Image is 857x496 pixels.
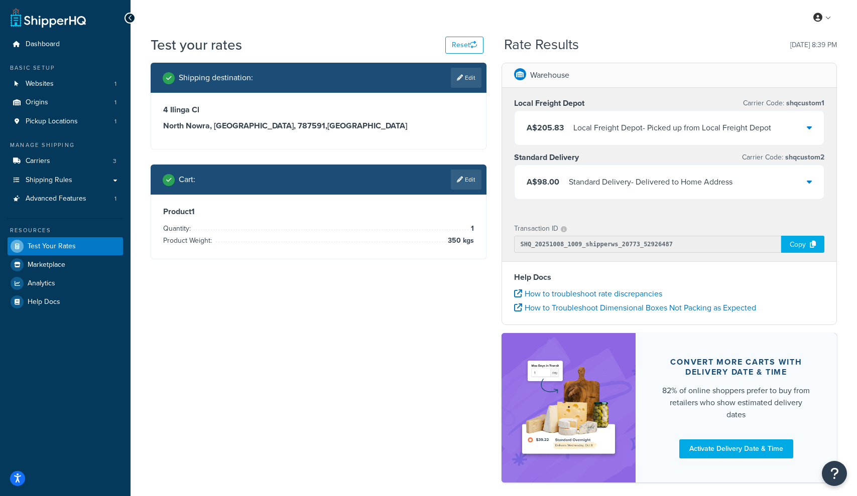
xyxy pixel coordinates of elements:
img: feature-image-ddt-36eae7f7280da8017bfb280eaccd9c446f90b1fe08728e4019434db127062ab4.png [517,348,621,467]
span: 350 kgs [445,235,474,247]
span: 1 [114,80,116,88]
a: Shipping Rules [8,171,123,190]
button: Reset [445,37,483,54]
p: Warehouse [530,68,569,82]
span: Analytics [28,279,55,288]
a: Carriers3 [8,152,123,171]
a: Dashboard [8,35,123,54]
li: Carriers [8,152,123,171]
p: [DATE] 8:39 PM [790,38,837,52]
li: Origins [8,93,123,112]
span: 1 [114,195,116,203]
h2: Cart : [179,175,195,184]
div: Resources [8,226,123,235]
a: Analytics [8,274,123,292]
p: Carrier Code: [742,150,824,164]
a: Edit [451,68,481,88]
span: Pickup Locations [26,117,78,126]
span: Test Your Rates [28,242,76,251]
span: Carriers [26,157,50,166]
span: Origins [26,98,48,107]
h1: Test your rates [151,35,242,55]
span: 1 [114,98,116,107]
span: 1 [114,117,116,126]
h3: Product 1 [163,207,474,217]
span: Dashboard [26,40,60,49]
a: Help Docs [8,293,123,311]
a: Pickup Locations1 [8,112,123,131]
p: Carrier Code: [743,96,824,110]
div: Basic Setup [8,64,123,72]
span: Advanced Features [26,195,86,203]
h3: Local Freight Depot [514,98,584,108]
li: Websites [8,75,123,93]
button: Open Resource Center [822,461,847,486]
a: Marketplace [8,256,123,274]
span: Marketplace [28,261,65,269]
span: shqcustom2 [783,152,824,162]
span: shqcustom1 [784,98,824,108]
span: Shipping Rules [26,176,72,185]
h3: Standard Delivery [514,152,579,162]
span: 1 [468,223,474,235]
a: How to Troubleshoot Dimensional Boxes Not Packing as Expected [514,302,756,313]
h3: 4 Ilinga Cl [163,105,474,115]
a: Origins1 [8,93,123,112]
a: Websites1 [8,75,123,93]
span: Websites [26,80,54,88]
a: How to troubleshoot rate discrepancies [514,288,662,299]
li: Pickup Locations [8,112,123,131]
span: Quantity: [163,223,193,234]
h2: Rate Results [504,37,579,53]
span: 3 [113,157,116,166]
span: Help Docs [28,298,60,306]
div: Copy [781,236,824,253]
div: 82% of online shoppers prefer to buy from retailers who show estimated delivery dates [660,385,813,421]
li: Advanced Features [8,190,123,208]
span: A$205.83 [527,122,564,133]
h4: Help Docs [514,271,825,283]
a: Edit [451,170,481,190]
p: Transaction ID [514,222,558,236]
div: Local Freight Depot - Picked up from Local Freight Depot [573,121,771,135]
a: Advanced Features1 [8,190,123,208]
div: Convert more carts with delivery date & time [660,357,813,377]
div: Manage Shipping [8,141,123,149]
span: Product Weight: [163,235,214,246]
span: A$98.00 [527,176,559,188]
a: Test Your Rates [8,237,123,255]
h2: Shipping destination : [179,73,253,82]
h3: North Nowra, [GEOGRAPHIC_DATA], 787591 , [GEOGRAPHIC_DATA] [163,121,474,131]
div: Standard Delivery - Delivered to Home Address [569,175,732,189]
a: Activate Delivery Date & Time [679,439,793,458]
